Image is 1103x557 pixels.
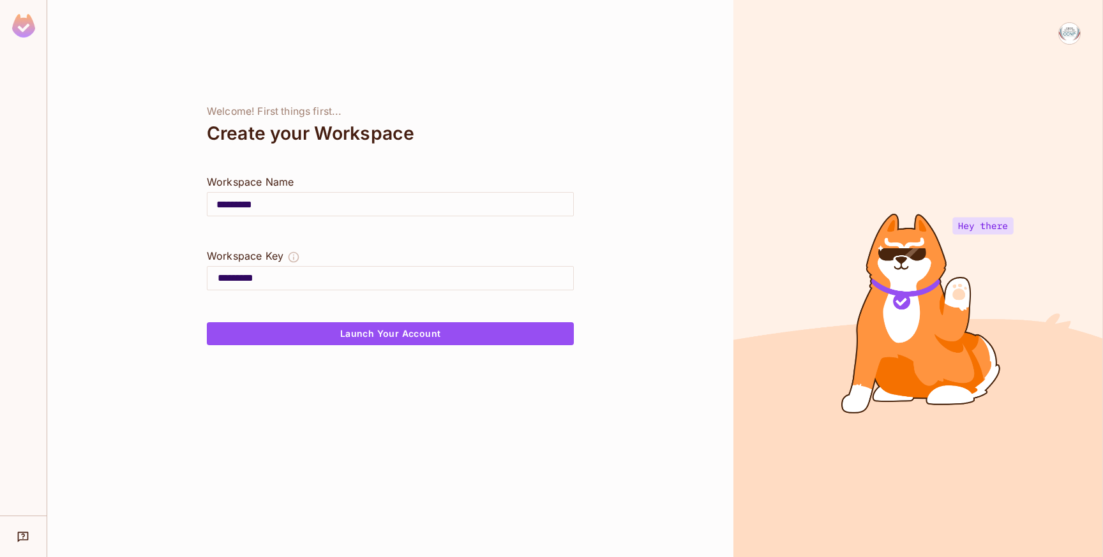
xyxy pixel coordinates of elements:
button: Launch Your Account [207,322,574,345]
div: Workspace Name [207,174,574,189]
div: Help & Updates [9,524,38,549]
img: SReyMgAAAABJRU5ErkJggg== [12,14,35,38]
img: Brian Dwyer [1059,23,1080,44]
div: Workspace Key [207,248,283,264]
button: The Workspace Key is unique, and serves as the identifier of your workspace. [287,248,300,266]
div: Create your Workspace [207,118,574,149]
div: Welcome! First things first... [207,105,574,118]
